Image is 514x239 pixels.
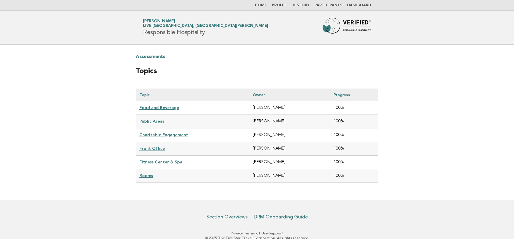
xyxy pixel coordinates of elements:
td: [PERSON_NAME] [249,101,330,115]
a: DRM Onboarding Guide [254,214,308,220]
a: Dashboard [347,4,371,7]
span: Live [GEOGRAPHIC_DATA], [GEOGRAPHIC_DATA][PERSON_NAME] [143,24,268,28]
td: 100% [330,115,378,128]
h2: Topics [136,66,378,81]
a: Public Areas [139,119,164,124]
a: Assessments [136,52,165,62]
td: [PERSON_NAME] [249,169,330,183]
th: Owner [249,89,330,101]
td: 100% [330,101,378,115]
td: 100% [330,142,378,156]
th: Topic [136,89,249,101]
th: Progress [330,89,378,101]
td: [PERSON_NAME] [249,156,330,169]
a: Home [255,4,267,7]
a: Profile [272,4,288,7]
td: 100% [330,128,378,142]
a: Food and Beverage [139,105,179,110]
a: Front Office [139,146,165,151]
a: Fitness Center & Spa [139,160,182,164]
a: Participants [314,4,342,7]
a: Support [269,231,284,235]
a: [PERSON_NAME]Live [GEOGRAPHIC_DATA], [GEOGRAPHIC_DATA][PERSON_NAME] [143,19,268,28]
a: Privacy [231,231,243,235]
a: Section Overviews [207,214,248,220]
p: · · [72,231,442,236]
td: [PERSON_NAME] [249,115,330,128]
a: History [293,4,310,7]
a: Terms of Use [244,231,268,235]
td: [PERSON_NAME] [249,142,330,156]
td: 100% [330,156,378,169]
td: 100% [330,169,378,183]
a: Rooms [139,173,153,178]
a: Charitable Engagement [139,132,188,137]
h1: Responsible Hospitality [143,20,268,35]
img: Forbes Travel Guide [323,18,371,37]
td: [PERSON_NAME] [249,128,330,142]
